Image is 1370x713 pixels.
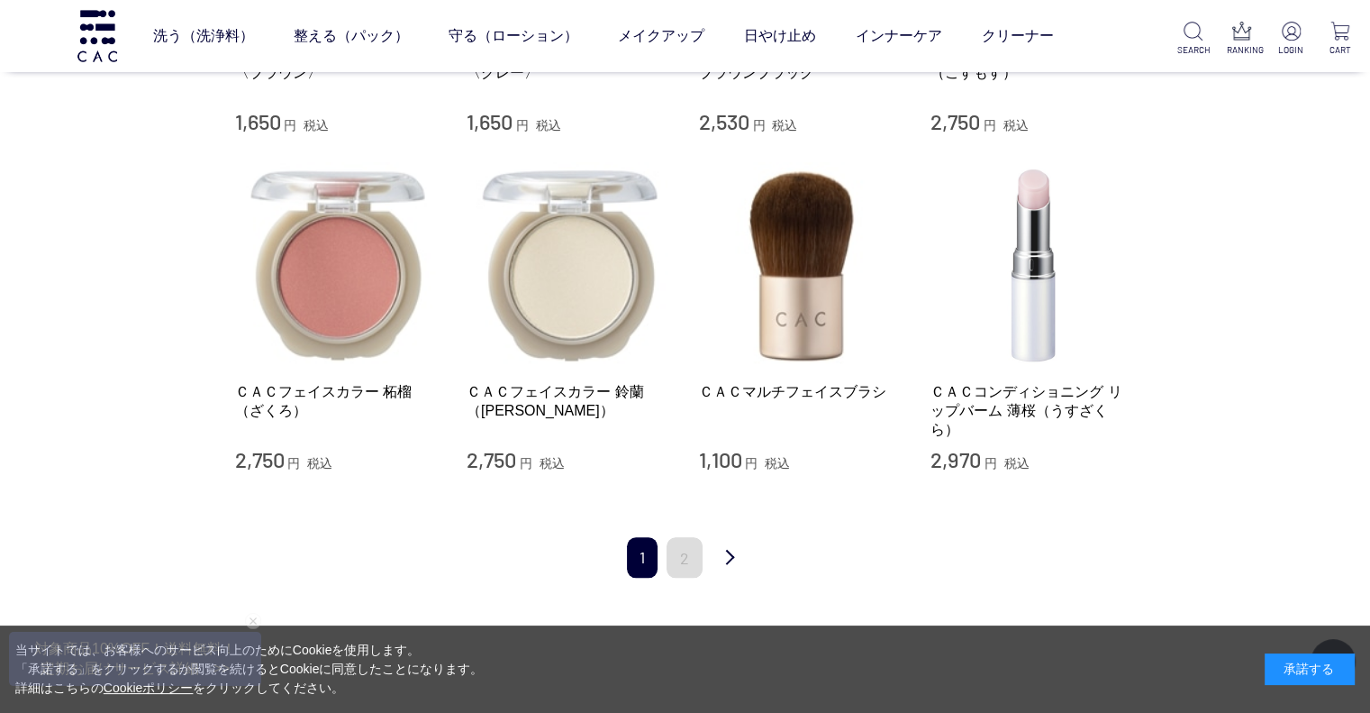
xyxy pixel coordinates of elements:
span: 税込 [1004,456,1030,471]
img: ＣＡＣマルチフェイスブラシ [699,162,904,368]
a: 2 [667,537,703,578]
span: 1,650 [235,108,281,134]
span: 税込 [540,456,565,471]
a: 次 [712,537,748,580]
span: 円 [745,456,758,471]
a: 洗う（洗浄料） [153,11,254,61]
a: ＣＡＣコンディショニング リップバーム 薄桜（うすざくら） [930,382,1136,440]
span: 税込 [304,118,329,133]
span: 2,750 [930,108,980,134]
a: ＣＡＣフェイスカラー 鈴蘭（[PERSON_NAME]） [467,382,672,421]
a: インナーケア [856,11,942,61]
a: 守る（ローション） [449,11,578,61]
span: 円 [287,456,300,471]
a: 日やけ止め [744,11,816,61]
p: SEARCH [1177,43,1209,57]
a: SEARCH [1177,22,1209,57]
span: 円 [520,456,532,471]
span: 2,750 [235,446,285,472]
span: 1,650 [467,108,513,134]
p: CART [1324,43,1356,57]
span: 1 [627,537,658,578]
span: 円 [984,118,996,133]
span: 円 [516,118,529,133]
span: 2,970 [930,446,981,472]
img: ＣＡＣフェイスカラー 鈴蘭（すずらん） [467,162,672,368]
p: LOGIN [1275,43,1307,57]
p: RANKING [1227,43,1258,57]
span: 円 [984,456,997,471]
span: 税込 [765,456,790,471]
a: LOGIN [1275,22,1307,57]
a: メイクアップ [618,11,704,61]
span: 1,100 [699,446,742,472]
a: RANKING [1227,22,1258,57]
span: 円 [752,118,765,133]
span: 税込 [307,456,332,471]
span: 2,750 [467,446,516,472]
span: 税込 [1003,118,1029,133]
a: ＣＡＣマルチフェイスブラシ [699,382,904,401]
a: 整える（パック） [294,11,409,61]
img: logo [75,10,120,61]
span: 円 [284,118,296,133]
a: クリーナー [982,11,1054,61]
a: CART [1324,22,1356,57]
span: 税込 [536,118,561,133]
div: 承諾する [1265,654,1355,685]
span: 2,530 [699,108,749,134]
img: ＣＡＣフェイスカラー 柘榴（ざくろ） [235,162,440,368]
a: ＣＡＣフェイスカラー 柘榴（ざくろ） [235,382,440,421]
img: ＣＡＣコンディショニング リップバーム 薄桜（うすざくら） [930,162,1136,368]
span: 税込 [772,118,797,133]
